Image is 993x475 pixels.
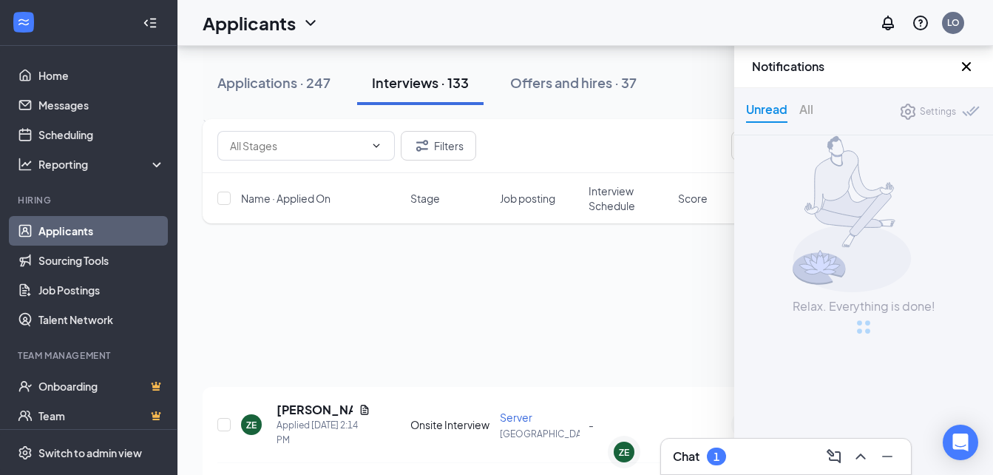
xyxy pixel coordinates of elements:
a: SettingsSettings [899,103,956,121]
div: ZE [619,446,629,459]
a: Talent Network [38,305,165,334]
p: [GEOGRAPHIC_DATA] [500,428,580,440]
div: All [799,100,813,123]
svg: Document [359,404,370,416]
img: Relax [793,135,912,293]
svg: Minimize [878,448,896,465]
span: Stage [410,191,440,206]
h3: Chat [673,448,699,465]
svg: ComposeMessage [825,448,843,465]
div: Interviews · 133 [372,73,469,92]
div: Reporting [38,157,166,172]
svg: Cross [958,58,975,75]
div: Switch to admin view [38,445,142,460]
span: Name · Applied On [241,191,331,206]
a: TeamCrown [38,401,165,431]
h5: [PERSON_NAME] [277,402,353,418]
div: Hiring [18,194,162,206]
div: 1 [714,451,719,463]
svg: Filter [413,137,431,155]
div: Applications · 247 [217,73,331,92]
div: ZE [246,419,257,431]
span: Server [500,411,532,424]
button: Filter Filters [401,131,476,161]
svg: ChevronDown [370,140,382,152]
svg: Collapse [143,16,157,30]
span: Job posting [500,191,555,206]
div: Settings [920,104,956,119]
a: Scheduling [38,120,165,149]
span: Score [678,191,708,206]
div: Offers and hires · 37 [510,73,637,92]
div: Open Intercom Messenger [943,425,978,460]
svg: WorkstreamLogo [16,15,31,30]
svg: Notifications [879,14,897,32]
a: OnboardingCrown [38,371,165,401]
input: All Stages [230,138,365,154]
svg: ChevronUp [852,448,870,465]
div: Team Management [18,349,162,362]
button: Close [958,58,975,75]
h1: Applicants [203,10,296,36]
button: Minimize [875,445,899,468]
div: Applied [DATE] 2:14 PM [277,418,370,448]
button: ChevronUp [849,445,872,468]
span: - [589,418,594,431]
svg: Analysis [18,157,33,172]
svg: Settings [899,103,917,121]
svg: Settings [18,445,33,460]
span: Interview Schedule [589,183,669,213]
button: ComposeMessage [822,445,846,468]
a: Messages [38,90,165,120]
svg: QuestionInfo [912,14,929,32]
h3: Notifications [752,58,958,75]
div: LO [947,16,960,29]
svg: ChevronDown [302,14,319,32]
input: Search in interviews [731,131,953,161]
a: Sourcing Tools [38,246,165,275]
a: Applicants [38,216,165,246]
a: Job Postings [38,275,165,305]
div: Unread [746,100,787,123]
div: Onsite Interview [410,417,491,432]
a: Home [38,61,165,90]
div: Relax. Everything is done! [793,299,935,314]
